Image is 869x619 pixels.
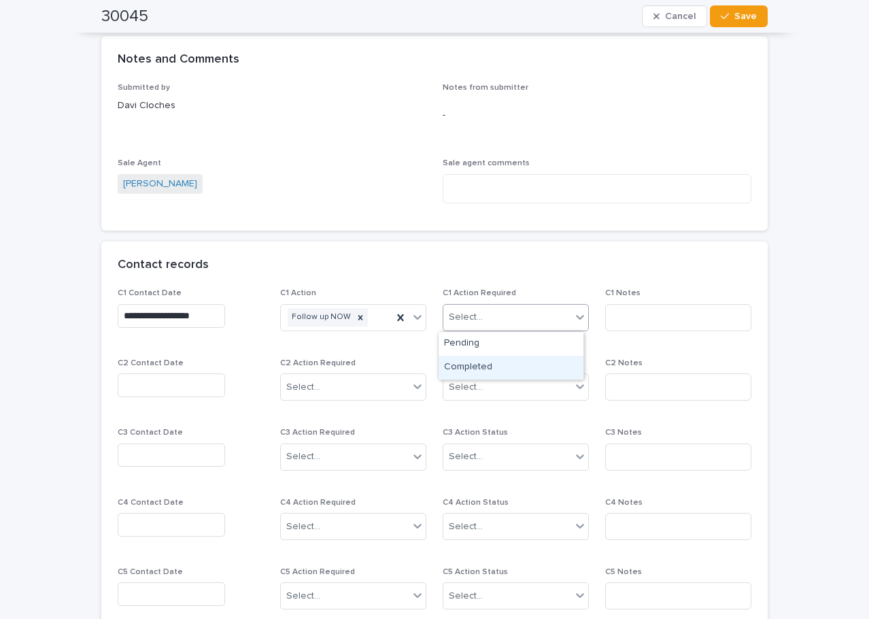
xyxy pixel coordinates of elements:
h2: Notes and Comments [118,52,239,67]
button: Cancel [642,5,707,27]
span: C3 Action Status [443,429,508,437]
span: C2 Action Required [280,359,356,367]
span: C1 Action Required [443,289,516,297]
span: C5 Contact Date [118,568,183,576]
span: Notes from submitter [443,84,528,92]
span: C4 Action Status [443,499,509,507]
div: Select... [449,589,483,603]
div: Select... [449,310,483,324]
span: C3 Notes [605,429,642,437]
a: [PERSON_NAME] [123,177,197,191]
div: Follow up NOW [288,308,353,327]
span: Sale agent comments [443,159,530,167]
span: C5 Action Required [280,568,355,576]
div: Select... [286,589,320,603]
h2: 30045 [101,7,148,27]
span: C4 Contact Date [118,499,184,507]
div: Select... [286,450,320,464]
span: Sale Agent [118,159,161,167]
div: Select... [449,450,483,464]
span: C5 Notes [605,568,642,576]
p: Davi Cloches [118,99,426,113]
span: C2 Contact Date [118,359,184,367]
span: C4 Action Required [280,499,356,507]
span: Save [734,12,757,21]
div: Completed [439,356,583,380]
span: C3 Contact Date [118,429,183,437]
div: Select... [286,520,320,534]
span: C5 Action Status [443,568,508,576]
div: Select... [449,380,483,395]
div: Pending [439,332,583,356]
span: Cancel [665,12,696,21]
span: C4 Notes [605,499,643,507]
span: C1 Contact Date [118,289,182,297]
span: Submitted by [118,84,170,92]
div: Select... [449,520,483,534]
span: C3 Action Required [280,429,355,437]
h2: Contact records [118,258,209,273]
span: C1 Action [280,289,316,297]
button: Save [710,5,768,27]
span: C2 Notes [605,359,643,367]
span: C1 Notes [605,289,641,297]
p: - [443,108,751,122]
div: Select... [286,380,320,395]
